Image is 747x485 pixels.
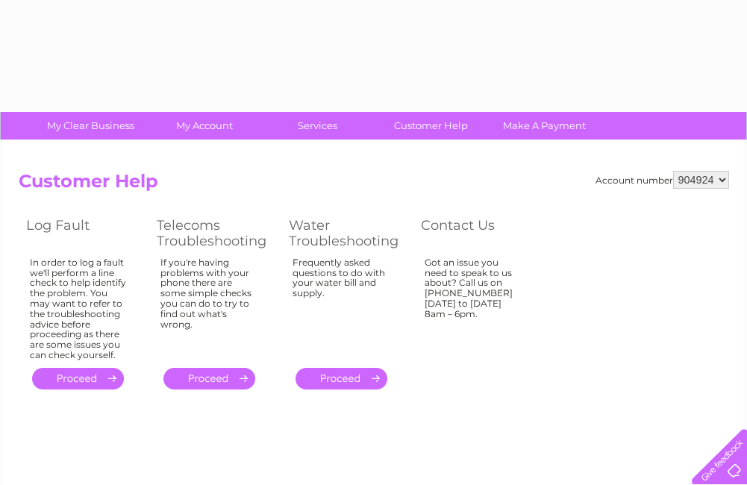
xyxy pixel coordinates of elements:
[596,171,729,189] div: Account number
[30,257,127,360] div: In order to log a fault we'll perform a line check to help identify the problem. You may want to ...
[369,112,493,140] a: Customer Help
[160,257,259,354] div: If you're having problems with your phone there are some simple checks you can do to try to find ...
[413,213,544,253] th: Contact Us
[143,112,266,140] a: My Account
[19,171,729,199] h2: Customer Help
[296,368,387,389] a: .
[256,112,379,140] a: Services
[425,257,522,354] div: Got an issue you need to speak to us about? Call us on [PHONE_NUMBER] [DATE] to [DATE] 8am – 6pm.
[149,213,281,253] th: Telecoms Troubleshooting
[281,213,413,253] th: Water Troubleshooting
[163,368,255,389] a: .
[19,213,149,253] th: Log Fault
[483,112,606,140] a: Make A Payment
[32,368,124,389] a: .
[293,257,391,354] div: Frequently asked questions to do with your water bill and supply.
[29,112,152,140] a: My Clear Business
